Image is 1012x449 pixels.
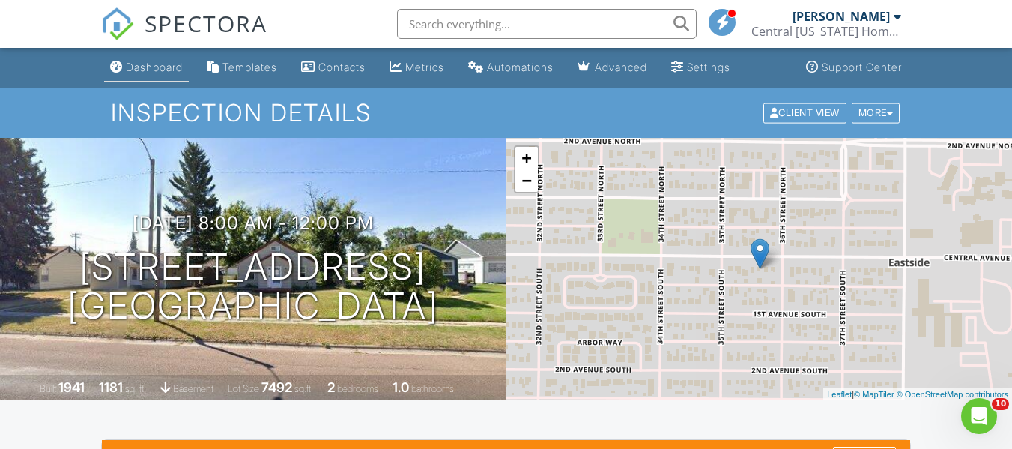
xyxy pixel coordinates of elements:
[822,61,902,73] div: Support Center
[145,7,267,39] span: SPECTORA
[897,390,1008,399] a: © OpenStreetMap contributors
[40,383,56,394] span: Built
[595,61,647,73] div: Advanced
[58,379,85,395] div: 1941
[294,383,313,394] span: sq.ft.
[800,54,908,82] a: Support Center
[462,54,560,82] a: Automations (Basic)
[173,383,213,394] span: basement
[854,390,894,399] a: © MapTiler
[487,61,554,73] div: Automations
[133,213,374,233] h3: [DATE] 8:00 am - 12:00 pm
[125,383,146,394] span: sq. ft.
[201,54,283,82] a: Templates
[99,379,123,395] div: 1181
[384,54,450,82] a: Metrics
[405,61,444,73] div: Metrics
[295,54,372,82] a: Contacts
[327,379,335,395] div: 2
[101,20,267,52] a: SPECTORA
[992,398,1009,410] span: 10
[111,100,901,126] h1: Inspection Details
[337,383,378,394] span: bedrooms
[762,106,850,118] a: Client View
[687,61,730,73] div: Settings
[126,61,183,73] div: Dashboard
[318,61,366,73] div: Contacts
[228,383,259,394] span: Lot Size
[515,147,538,169] a: Zoom in
[67,247,439,327] h1: [STREET_ADDRESS] [GEOGRAPHIC_DATA]
[222,61,277,73] div: Templates
[827,390,852,399] a: Leaflet
[793,9,890,24] div: [PERSON_NAME]
[751,24,901,39] div: Central Montana Home Inspections
[411,383,454,394] span: bathrooms
[393,379,409,395] div: 1.0
[852,103,900,123] div: More
[397,9,697,39] input: Search everything...
[515,169,538,192] a: Zoom out
[572,54,653,82] a: Advanced
[261,379,292,395] div: 7492
[823,388,1012,401] div: |
[101,7,134,40] img: The Best Home Inspection Software - Spectora
[763,103,846,123] div: Client View
[961,398,997,434] iframe: Intercom live chat
[104,54,189,82] a: Dashboard
[665,54,736,82] a: Settings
